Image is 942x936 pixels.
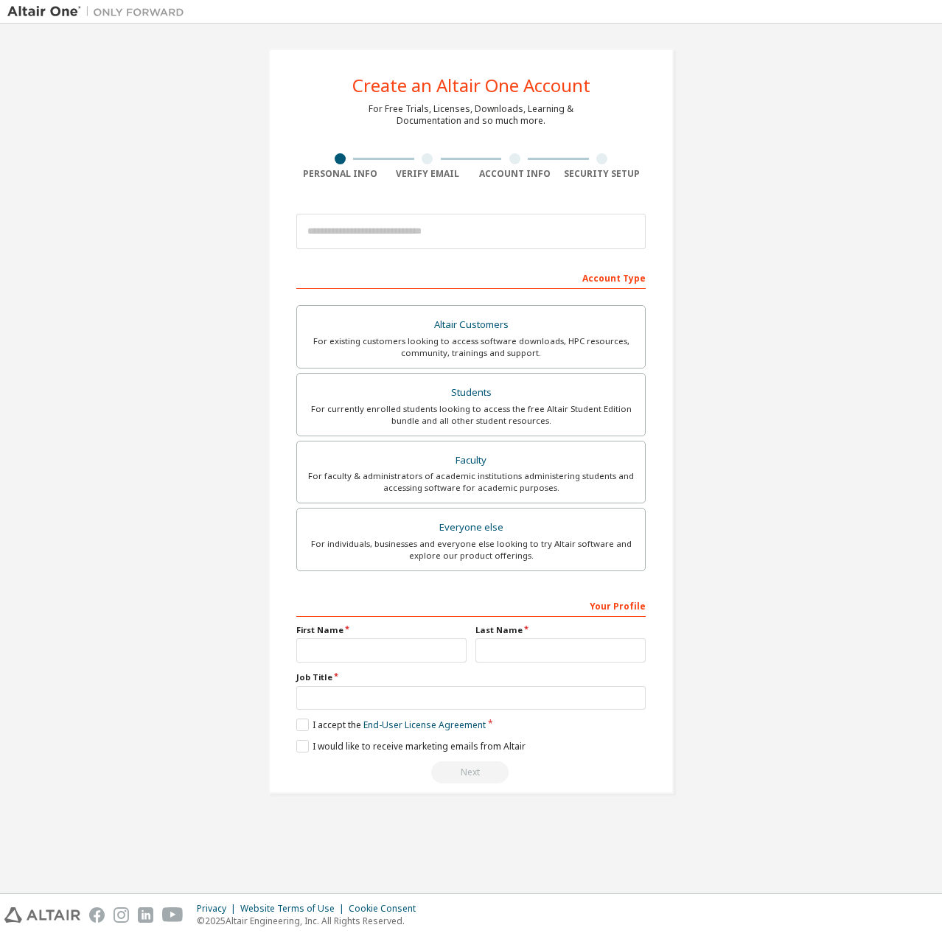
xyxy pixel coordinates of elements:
[306,517,636,538] div: Everyone else
[352,77,590,94] div: Create an Altair One Account
[363,719,486,731] a: End-User License Agreement
[296,740,526,752] label: I would like to receive marketing emails from Altair
[114,907,129,923] img: instagram.svg
[475,624,646,636] label: Last Name
[197,903,240,915] div: Privacy
[306,538,636,562] div: For individuals, businesses and everyone else looking to try Altair software and explore our prod...
[296,168,384,180] div: Personal Info
[384,168,472,180] div: Verify Email
[296,624,467,636] label: First Name
[89,907,105,923] img: facebook.svg
[162,907,184,923] img: youtube.svg
[369,103,573,127] div: For Free Trials, Licenses, Downloads, Learning & Documentation and so much more.
[240,903,349,915] div: Website Terms of Use
[349,903,425,915] div: Cookie Consent
[306,450,636,471] div: Faculty
[4,907,80,923] img: altair_logo.svg
[296,265,646,289] div: Account Type
[559,168,646,180] div: Security Setup
[306,403,636,427] div: For currently enrolled students looking to access the free Altair Student Edition bundle and all ...
[306,383,636,403] div: Students
[296,761,646,783] div: Read and acccept EULA to continue
[306,335,636,359] div: For existing customers looking to access software downloads, HPC resources, community, trainings ...
[7,4,192,19] img: Altair One
[306,470,636,494] div: For faculty & administrators of academic institutions administering students and accessing softwa...
[138,907,153,923] img: linkedin.svg
[471,168,559,180] div: Account Info
[306,315,636,335] div: Altair Customers
[296,593,646,617] div: Your Profile
[296,671,646,683] label: Job Title
[296,719,486,731] label: I accept the
[197,915,425,927] p: © 2025 Altair Engineering, Inc. All Rights Reserved.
